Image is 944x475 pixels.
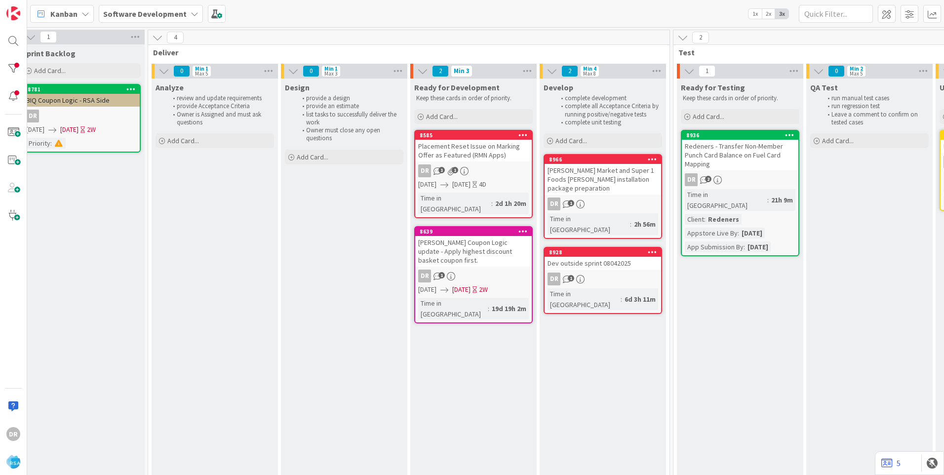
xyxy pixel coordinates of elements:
div: 8928 [549,249,661,256]
span: Deliver [153,47,657,57]
a: 5 [881,457,901,469]
span: Analyze [156,82,184,92]
div: 8928 [545,248,661,257]
div: DR [6,427,20,441]
span: : [744,241,745,252]
div: DR [415,164,532,177]
li: provide Acceptance Criteria [167,102,273,110]
span: 2 [692,32,709,43]
div: Client [685,214,704,225]
span: QA Test [810,82,838,92]
span: 1 [438,272,445,278]
div: 8781 [28,86,140,93]
span: : [488,303,489,314]
span: : [50,138,52,149]
span: 0 [173,65,190,77]
div: Max 5 [195,71,208,76]
div: 8639[PERSON_NAME] Coupon Logic update - Apply highest discount basket coupon first. [415,227,532,267]
div: 2W [479,284,488,295]
div: [PERSON_NAME] Market and Super 1 Foods [PERSON_NAME] installation package preparation [545,164,661,195]
img: Visit kanbanzone.com [6,6,20,20]
li: run regression test [822,102,927,110]
span: 1x [748,9,762,19]
span: Add Card... [822,136,854,145]
span: Add Card... [693,112,724,121]
div: DR [548,273,560,285]
div: 2d 1h 20m [493,198,529,209]
span: Add Card... [297,153,328,161]
div: Min 1 [324,66,338,71]
img: avatar [6,455,20,469]
div: Placement Reset Issue on Marking Offer as Featured (RMN Apps) [415,140,532,161]
span: [DATE] [60,124,79,135]
div: 8966[PERSON_NAME] Market and Super 1 Foods [PERSON_NAME] installation package preparation [545,155,661,195]
span: Develop [544,82,573,92]
span: 2 [561,65,578,77]
div: 6d 3h 11m [622,294,658,305]
span: [DATE] [418,179,436,190]
span: Add Card... [34,66,66,75]
div: DR [23,110,140,122]
li: provide an estimate [297,102,402,110]
div: Min 4 [583,66,596,71]
li: provide a design [297,94,402,102]
div: DR [418,164,431,177]
div: DR [685,173,698,186]
input: Quick Filter... [799,5,873,23]
div: 8936 [686,132,798,139]
span: 1 [568,275,574,281]
li: review and update requirements [167,94,273,102]
span: : [621,294,622,305]
div: Min 1 [195,66,208,71]
div: 8966 [549,156,661,163]
p: Keep these cards in order of priority. [416,94,531,102]
div: Time in [GEOGRAPHIC_DATA] [685,189,767,211]
div: Redeners - Transfer Non-Member Punch Card Balance on Fuel Card Mapping [682,140,798,170]
span: 4 [167,32,184,43]
div: 8639 [415,227,532,236]
div: Dev outside sprint 08042025 [545,257,661,270]
b: Software Development [103,9,187,19]
span: 1 [568,200,574,206]
div: 8936 [682,131,798,140]
li: Owner is Assigned and must ask questions [167,111,273,127]
div: BIQ Coupon Logic - RSA Side [23,94,140,107]
div: [PERSON_NAME] Coupon Logic update - Apply highest discount basket coupon first. [415,236,532,267]
div: 8585Placement Reset Issue on Marking Offer as Featured (RMN Apps) [415,131,532,161]
div: Redeners [706,214,742,225]
div: Time in [GEOGRAPHIC_DATA] [418,193,491,214]
p: Keep these cards in order of priority. [683,94,797,102]
div: Max 3 [324,71,337,76]
li: Owner must close any open questions [297,126,402,143]
div: 8928Dev outside sprint 08042025 [545,248,661,270]
div: 8781BIQ Coupon Logic - RSA Side [23,85,140,107]
div: DR [415,270,532,282]
span: : [630,219,631,230]
span: [DATE] [452,284,471,295]
li: run manual test cases [822,94,927,102]
a: 8936Redeners - Transfer Non-Member Punch Card Balance on Fuel Card MappingDRTime in [GEOGRAPHIC_D... [681,130,799,256]
span: 2 [432,65,449,77]
a: 8585Placement Reset Issue on Marking Offer as Featured (RMN Apps)DR[DATE][DATE]4DTime in [GEOGRAP... [414,130,533,218]
span: 0 [303,65,319,77]
li: Leave a comment to confirm on tested cases [822,111,927,127]
a: 8781BIQ Coupon Logic - RSA SideDR[DATE][DATE]2WPriority: [22,84,141,153]
div: 2h 56m [631,219,658,230]
div: Max 8 [583,71,596,76]
span: 2 [705,176,711,182]
span: 1 [452,167,458,173]
span: : [704,214,706,225]
div: DR [418,270,431,282]
span: 1 [438,167,445,173]
div: 8585 [420,132,532,139]
div: DR [545,273,661,285]
li: complete development [555,94,661,102]
span: : [767,195,769,205]
span: [DATE] [26,124,44,135]
div: 8585 [415,131,532,140]
div: Min 3 [454,69,470,74]
span: 1 [699,65,715,77]
span: : [738,228,739,238]
span: [DATE] [418,284,436,295]
li: list tasks to successfully deliver the work [297,111,402,127]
